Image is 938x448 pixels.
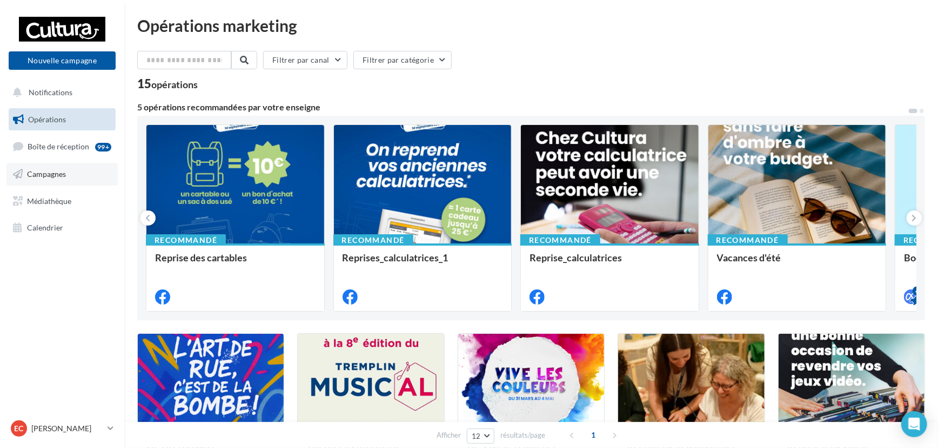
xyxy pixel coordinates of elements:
span: EC [15,423,24,434]
div: 4 [913,286,922,296]
div: opérations [151,80,198,89]
div: Reprise des cartables [155,252,316,274]
a: Opérations [6,108,118,131]
div: Recommandé [333,234,413,246]
span: Campagnes [27,169,66,179]
span: Afficher [437,430,461,440]
a: Boîte de réception99+ [6,135,118,158]
span: 12 [472,432,481,440]
span: Calendrier [27,223,63,232]
div: Recommandé [520,234,600,246]
button: Filtrer par catégorie [353,51,452,69]
button: Filtrer par canal [263,51,347,69]
a: EC [PERSON_NAME] [9,418,116,439]
button: 12 [467,429,494,444]
div: Vacances d'été [717,252,877,274]
div: Opérations marketing [137,17,925,34]
div: Reprise_calculatrices [530,252,690,274]
a: Calendrier [6,216,118,239]
div: Recommandé [708,234,788,246]
span: Boîte de réception [28,142,89,151]
a: Médiathèque [6,190,118,213]
button: Nouvelle campagne [9,51,116,70]
a: Campagnes [6,163,118,186]
span: Médiathèque [27,196,71,205]
div: Recommandé [146,234,226,246]
span: résultats/page [500,430,545,440]
p: [PERSON_NAME] [31,423,103,434]
span: 1 [585,426,602,444]
button: Notifications [6,81,113,104]
div: 5 opérations recommandées par votre enseigne [137,103,908,111]
div: 99+ [95,143,111,151]
span: Notifications [29,88,72,97]
div: 15 [137,78,198,90]
div: Reprises_calculatrices_1 [343,252,503,274]
span: Opérations [28,115,66,124]
div: Open Intercom Messenger [901,411,927,437]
